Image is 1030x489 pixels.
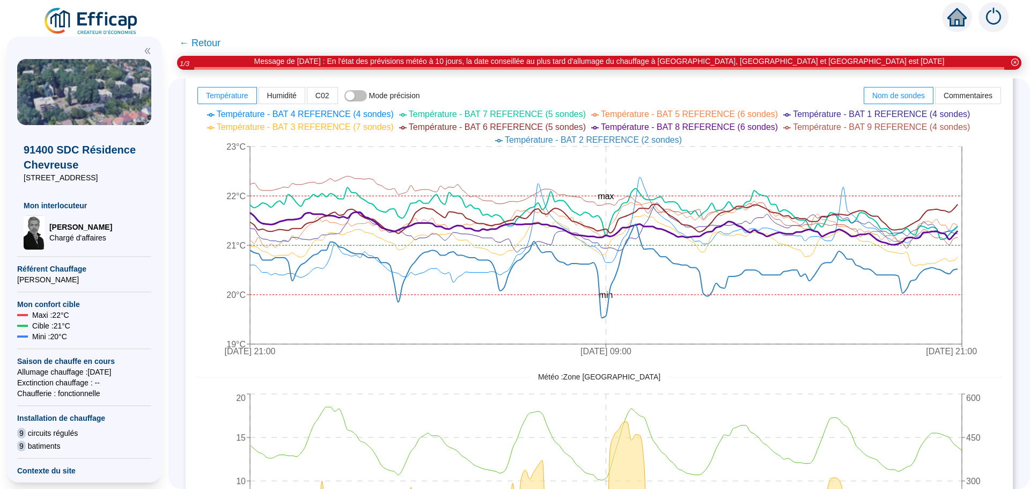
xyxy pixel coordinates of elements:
[17,413,151,424] span: Installation de chauffage
[226,241,246,250] tspan: 21°C
[17,367,151,377] span: Allumage chauffage : [DATE]
[32,310,69,320] span: Maxi : 22 °C
[267,91,297,100] span: Humidité
[598,192,614,201] tspan: max
[206,91,248,100] span: Température
[226,192,246,201] tspan: 22°C
[966,433,981,442] tspan: 450
[505,135,682,144] span: Température - BAT 2 REFERENCE (2 sondes)
[217,122,394,132] span: Température - BAT 3 REFERENCE (7 sondes)
[966,393,981,403] tspan: 600
[17,299,151,310] span: Mon confort cible
[28,441,61,451] span: batiments
[236,477,246,486] tspan: 10
[43,6,140,37] img: efficap energie logo
[254,56,945,67] div: Message de [DATE] : En l'état des prévisions météo à 10 jours, la date conseillée au plus tard d'...
[369,91,420,100] span: Mode précision
[226,340,246,349] tspan: 19°C
[979,2,1009,32] img: alerts
[236,393,246,403] tspan: 20
[17,377,151,388] span: Exctinction chauffage : --
[966,477,981,486] tspan: 300
[315,91,329,100] span: C02
[24,172,145,183] span: [STREET_ADDRESS]
[24,142,145,172] span: 91400 SDC Résidence Chevreuse
[947,8,967,27] span: home
[944,91,992,100] span: Commentaires
[793,110,970,119] span: Température - BAT 1 REFERENCE (4 sondes)
[32,331,67,342] span: Mini : 20 °C
[409,122,586,132] span: Température - BAT 6 REFERENCE (5 sondes)
[17,465,151,476] span: Contexte du site
[1011,59,1019,66] span: close-circle
[24,215,45,250] img: Chargé d'affaires
[217,110,394,119] span: Température - BAT 4 REFERENCE (4 sondes)
[17,274,151,285] span: [PERSON_NAME]
[49,222,112,232] span: [PERSON_NAME]
[24,200,145,211] span: Mon interlocuteur
[17,264,151,274] span: Référent Chauffage
[49,232,112,243] span: Chargé d'affaires
[601,122,778,132] span: Température - BAT 8 REFERENCE (6 sondes)
[17,388,151,399] span: Chaufferie : fonctionnelle
[180,60,189,68] i: 1 / 3
[926,347,977,356] tspan: [DATE] 21:00
[599,290,613,300] tspan: min
[872,91,925,100] span: Nom de sondes
[236,433,246,442] tspan: 15
[28,428,78,439] span: circuits régulés
[17,428,26,439] span: 9
[793,122,970,132] span: Température - BAT 9 REFERENCE (4 sondes)
[144,47,151,55] span: double-left
[601,110,778,119] span: Température - BAT 5 REFERENCE (6 sondes)
[32,320,70,331] span: Cible : 21 °C
[226,290,246,300] tspan: 20°C
[17,441,26,451] span: 9
[531,371,668,383] span: Météo : Zone [GEOGRAPHIC_DATA]
[580,347,631,356] tspan: [DATE] 09:00
[409,110,586,119] span: Température - BAT 7 REFERENCE (5 sondes)
[179,35,220,50] span: ← Retour
[17,356,151,367] span: Saison de chauffe en cours
[225,347,276,356] tspan: [DATE] 21:00
[226,142,246,151] tspan: 23°C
